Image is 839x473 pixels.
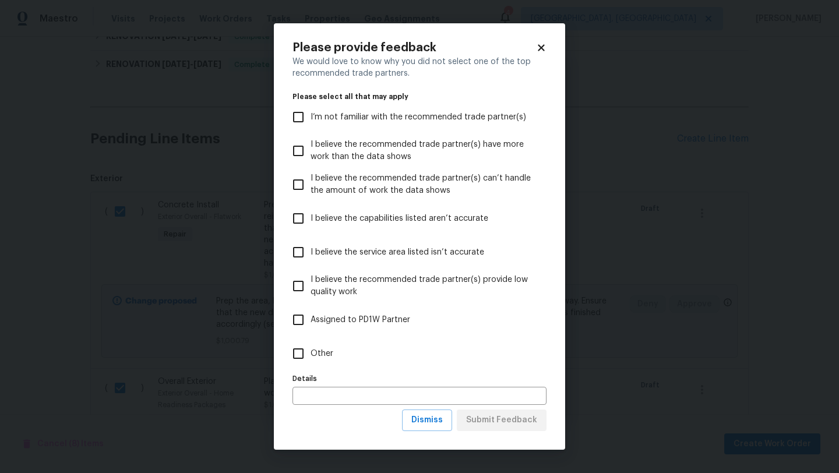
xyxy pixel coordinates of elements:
div: We would love to know why you did not select one of the top recommended trade partners. [292,56,547,79]
span: I believe the recommended trade partner(s) have more work than the data shows [311,139,537,163]
button: Dismiss [402,410,452,431]
span: I believe the capabilities listed aren’t accurate [311,213,488,225]
span: Dismiss [411,413,443,428]
span: Assigned to PD1W Partner [311,314,410,326]
label: Details [292,375,547,382]
span: I believe the service area listed isn’t accurate [311,246,484,259]
h2: Please provide feedback [292,42,536,54]
span: I believe the recommended trade partner(s) provide low quality work [311,274,537,298]
span: Other [311,348,333,360]
span: I’m not familiar with the recommended trade partner(s) [311,111,526,123]
span: I believe the recommended trade partner(s) can’t handle the amount of work the data shows [311,172,537,197]
legend: Please select all that may apply [292,93,547,100]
